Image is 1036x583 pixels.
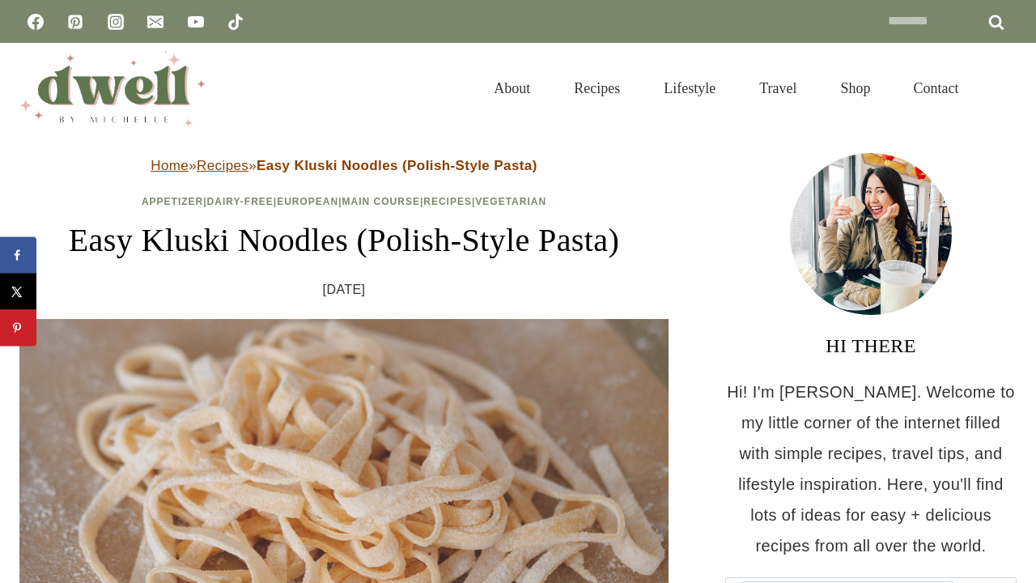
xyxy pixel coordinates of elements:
strong: Easy Kluski Noodles (Polish-Style Pasta) [257,158,537,173]
time: [DATE] [323,278,366,302]
a: Appetizer [142,196,203,207]
a: Dairy-Free [207,196,274,207]
h1: Easy Kluski Noodles (Polish-Style Pasta) [19,216,669,265]
img: DWELL by michelle [19,51,206,126]
a: Recipes [552,60,642,117]
a: Contact [892,60,981,117]
a: Recipes [423,196,472,207]
h3: HI THERE [725,331,1017,360]
a: Main Course [342,196,420,207]
a: Home [151,158,189,173]
a: European [277,196,338,207]
a: Shop [818,60,892,117]
a: Travel [737,60,818,117]
span: » » [151,158,537,173]
a: Pinterest [59,6,91,38]
nav: Primary Navigation [472,60,981,117]
a: Vegetarian [475,196,546,207]
a: Recipes [197,158,248,173]
a: Lifestyle [642,60,737,117]
a: Instagram [100,6,132,38]
a: About [472,60,552,117]
button: View Search Form [989,74,1017,102]
span: | | | | | [142,196,546,207]
a: YouTube [180,6,212,38]
a: Email [139,6,172,38]
a: TikTok [219,6,252,38]
a: Facebook [19,6,52,38]
p: Hi! I'm [PERSON_NAME]. Welcome to my little corner of the internet filled with simple recipes, tr... [725,377,1017,561]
